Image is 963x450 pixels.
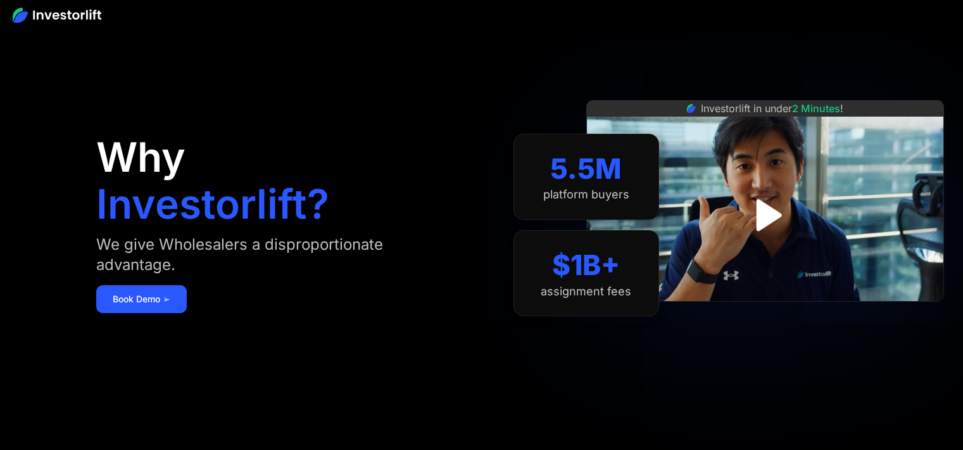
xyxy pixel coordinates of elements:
[737,187,793,243] a: open lightbox
[552,248,620,282] div: $1B+
[550,152,622,186] div: 5.5M
[543,188,629,202] div: platform buyers
[96,137,186,177] h1: Why
[541,285,631,299] div: assignment fees
[670,308,860,323] iframe: Customer reviews powered by Trustpilot
[96,235,444,275] div: We give Wholesalers a disproportionate advantage.
[701,101,843,116] div: Investorlift in under !
[792,102,840,115] span: 2 Minutes
[96,184,329,224] h1: Investorlift?
[96,285,187,313] a: Book Demo ➢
